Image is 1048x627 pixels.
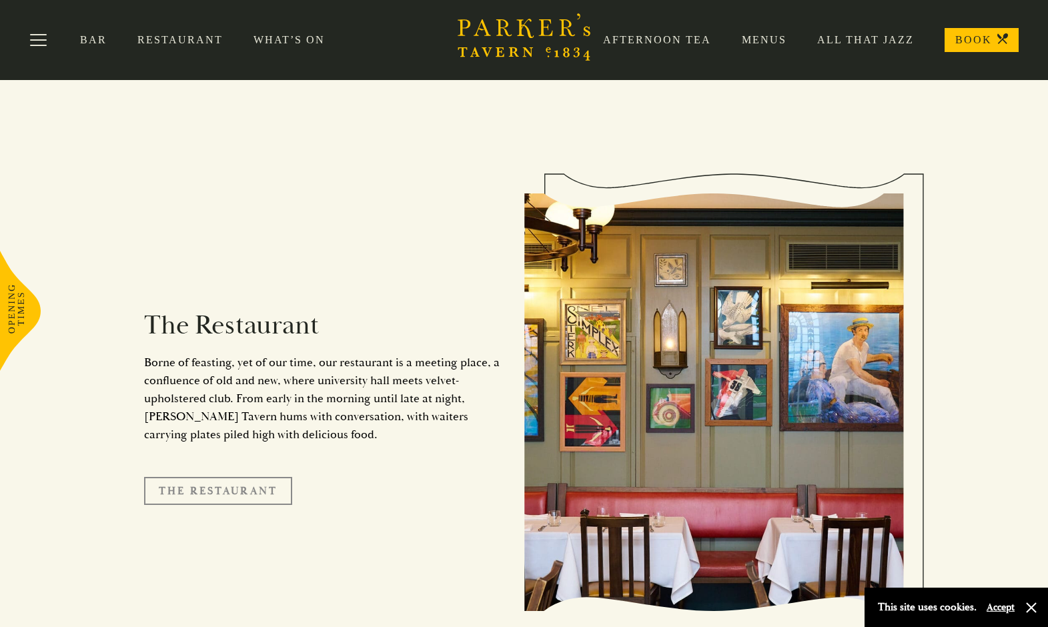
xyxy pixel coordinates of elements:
h2: The Restaurant [144,309,504,342]
button: Accept [987,601,1015,614]
button: Close and accept [1025,601,1038,614]
a: The Restaurant [144,477,292,505]
p: This site uses cookies. [878,598,977,617]
p: Borne of feasting, yet of our time, our restaurant is a meeting place, a confluence of old and ne... [144,354,504,444]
